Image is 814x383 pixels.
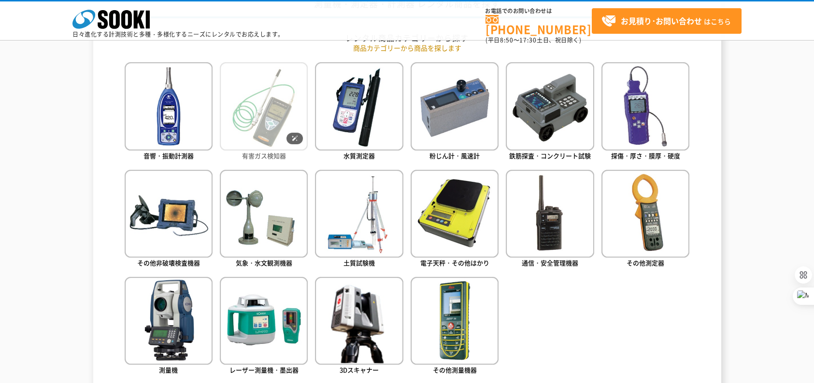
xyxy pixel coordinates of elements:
span: 鉄筋探査・コンクリート試験 [509,151,591,160]
span: 電子天秤・その他はかり [420,258,489,267]
a: 通信・安全管理機器 [506,170,594,270]
img: 水質測定器 [315,62,403,150]
span: 土質試験機 [343,258,375,267]
a: 電子天秤・その他はかり [411,170,499,270]
img: 3Dスキャナー [315,277,403,365]
img: レーザー測量機・墨出器 [220,277,308,365]
img: 通信・安全管理機器 [506,170,594,258]
a: お見積り･お問い合わせはこちら [592,8,742,34]
a: [PHONE_NUMBER] [486,15,592,35]
img: その他測定器 [601,170,689,258]
a: 測量機 [125,277,213,377]
span: その他測量機器 [433,365,477,374]
span: 粉じん計・風速計 [429,151,480,160]
img: 粉じん計・風速計 [411,62,499,150]
span: レーザー測量機・墨出器 [229,365,299,374]
a: 気象・水文観測機器 [220,170,308,270]
span: 測量機 [159,365,178,374]
span: 通信・安全管理機器 [522,258,578,267]
a: その他非破壊検査機器 [125,170,213,270]
span: 探傷・厚さ・膜厚・硬度 [611,151,680,160]
img: 音響・振動計測器 [125,62,213,150]
img: 電子天秤・その他はかり [411,170,499,258]
a: 音響・振動計測器 [125,62,213,162]
a: 粉じん計・風速計 [411,62,499,162]
span: (平日 ～ 土日、祝日除く) [486,36,581,44]
span: はこちら [601,14,731,28]
span: 水質測定器 [343,151,375,160]
img: その他測量機器 [411,277,499,365]
span: お電話でのお問い合わせは [486,8,592,14]
a: 3Dスキャナー [315,277,403,377]
img: 気象・水文観測機器 [220,170,308,258]
span: 有害ガス検知器 [242,151,286,160]
a: その他測定器 [601,170,689,270]
img: 探傷・厚さ・膜厚・硬度 [601,62,689,150]
strong: お見積り･お問い合わせ [621,15,702,27]
span: 音響・振動計測器 [143,151,194,160]
a: その他測量機器 [411,277,499,377]
span: その他測定器 [627,258,664,267]
img: 鉄筋探査・コンクリート試験 [506,62,594,150]
img: 測量機 [125,277,213,365]
p: 商品カテゴリーから商品を探します [125,43,690,53]
img: 有害ガス検知器 [220,62,308,150]
a: 有害ガス検知器 [220,62,308,162]
a: レーザー測量機・墨出器 [220,277,308,377]
p: 日々進化する計測技術と多種・多様化するニーズにレンタルでお応えします。 [72,31,284,37]
span: 気象・水文観測機器 [236,258,292,267]
a: 水質測定器 [315,62,403,162]
a: 探傷・厚さ・膜厚・硬度 [601,62,689,162]
span: 8:50 [500,36,514,44]
span: 17:30 [519,36,537,44]
a: 土質試験機 [315,170,403,270]
span: その他非破壊検査機器 [137,258,200,267]
span: 3Dスキャナー [340,365,379,374]
a: 鉄筋探査・コンクリート試験 [506,62,594,162]
img: 土質試験機 [315,170,403,258]
img: その他非破壊検査機器 [125,170,213,258]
